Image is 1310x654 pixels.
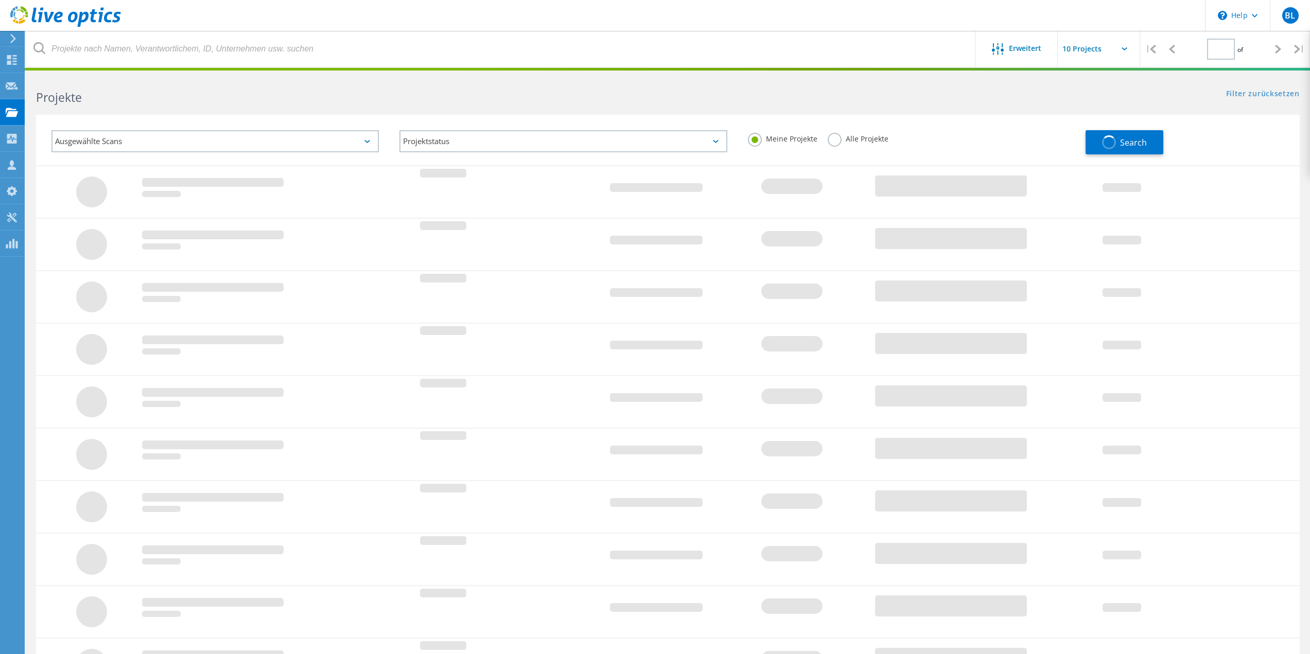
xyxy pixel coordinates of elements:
label: Alle Projekte [828,133,888,143]
b: Projekte [36,89,82,105]
a: Filter zurücksetzen [1226,90,1300,99]
div: Projektstatus [399,130,727,152]
button: Search [1086,130,1163,154]
a: Live Optics Dashboard [10,22,121,29]
span: Erweitert [1009,45,1041,52]
div: | [1140,31,1161,67]
span: of [1237,45,1243,54]
div: | [1289,31,1310,67]
div: Ausgewählte Scans [51,130,379,152]
svg: \n [1218,11,1227,20]
span: BL [1285,11,1295,20]
input: Projekte nach Namen, Verantwortlichem, ID, Unternehmen usw. suchen [26,31,976,67]
label: Meine Projekte [748,133,817,143]
span: Search [1120,137,1147,148]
